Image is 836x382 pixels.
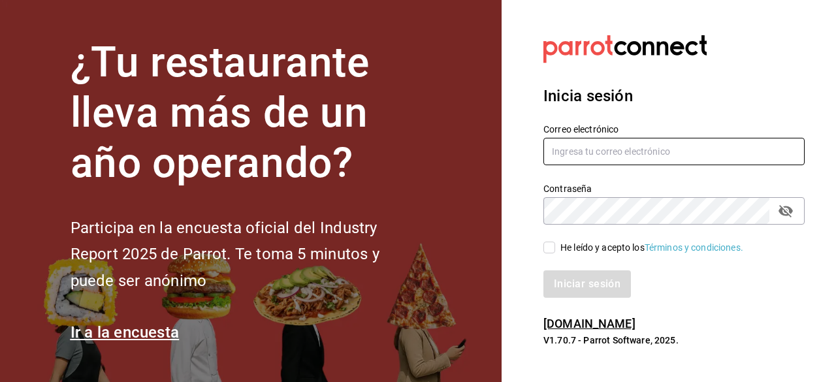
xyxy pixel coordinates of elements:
a: [DOMAIN_NAME] [543,317,635,330]
label: Contraseña [543,184,805,193]
h2: Participa en la encuesta oficial del Industry Report 2025 de Parrot. Te toma 5 minutos y puede se... [71,215,423,294]
h1: ¿Tu restaurante lleva más de un año operando? [71,38,423,188]
h3: Inicia sesión [543,84,805,108]
input: Ingresa tu correo electrónico [543,138,805,165]
a: Ir a la encuesta [71,323,180,342]
a: Términos y condiciones. [645,242,743,253]
button: passwordField [775,200,797,222]
p: V1.70.7 - Parrot Software, 2025. [543,334,805,347]
div: He leído y acepto los [560,241,743,255]
label: Correo electrónico [543,125,805,134]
